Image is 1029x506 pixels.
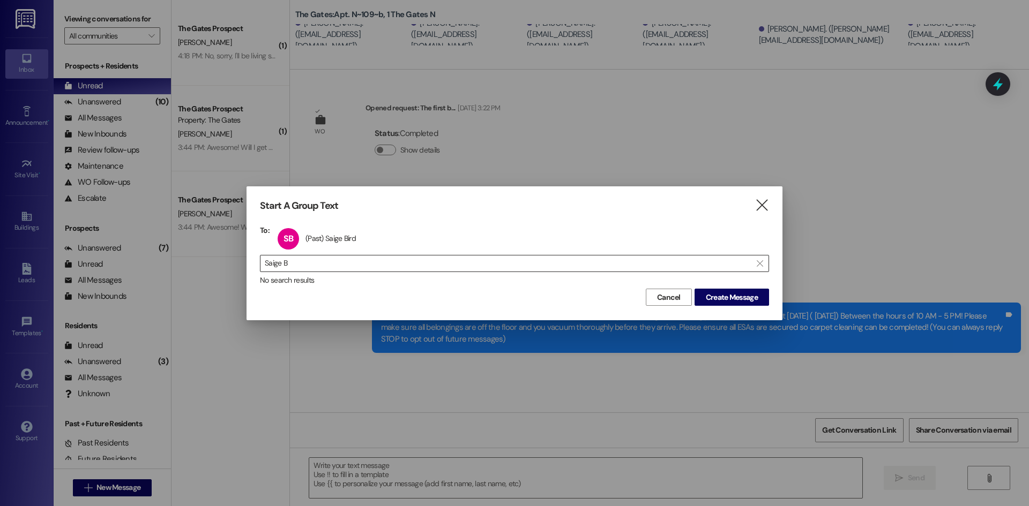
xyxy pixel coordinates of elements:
i:  [755,200,769,211]
input: Search for any contact or apartment [265,256,751,271]
span: SB [284,233,293,244]
button: Create Message [695,289,769,306]
span: Create Message [706,292,758,303]
div: (Past) Saige Bird [305,233,356,243]
button: Clear text [751,255,769,271]
div: No search results [260,275,769,286]
h3: To: [260,225,270,235]
button: Cancel [646,289,692,306]
h3: Start A Group Text [260,200,338,212]
span: Cancel [657,292,681,303]
i:  [757,259,763,268]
